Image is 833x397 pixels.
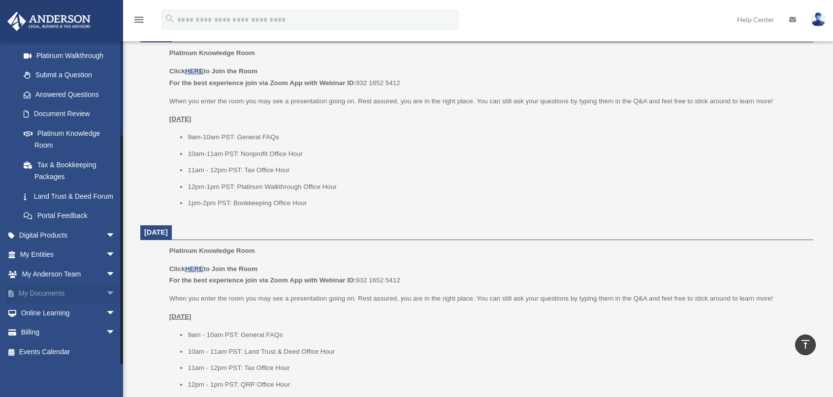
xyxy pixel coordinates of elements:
span: [DATE] [144,228,168,236]
b: For the best experience join via Zoom App with Webinar ID: [169,276,356,284]
a: Tax & Bookkeeping Packages [14,155,130,186]
span: arrow_drop_down [106,303,126,323]
a: Portal Feedback [14,206,130,226]
a: HERE [185,67,203,75]
a: menu [133,17,145,26]
li: 12pm - 1pm PST: QRP Office Hour [188,379,806,391]
p: 932 1652 5412 [169,65,806,89]
span: Platinum Knowledge Room [169,247,255,254]
u: [DATE] [169,115,192,122]
p: 932 1652 5412 [169,263,806,286]
i: search [164,13,175,24]
a: My Anderson Teamarrow_drop_down [7,264,130,284]
a: vertical_align_top [795,335,816,355]
a: HERE [185,265,203,273]
a: Digital Productsarrow_drop_down [7,225,130,245]
a: Online Learningarrow_drop_down [7,303,130,323]
li: 1pm-2pm PST: Bookkeeping Office Hour [188,197,806,209]
a: My Entitiesarrow_drop_down [7,245,130,265]
li: 10am-11am PST: Nonprofit Office Hour [188,148,806,160]
li: 11am - 12pm PST: Tax Office Hour [188,164,806,176]
b: For the best experience join via Zoom App with Webinar ID: [169,79,356,87]
a: Answered Questions [14,85,130,104]
span: arrow_drop_down [106,323,126,343]
img: User Pic [811,12,826,27]
span: Platinum Knowledge Room [169,49,255,57]
span: arrow_drop_down [106,225,126,245]
a: Platinum Knowledge Room [14,123,126,155]
a: Events Calendar [7,342,130,362]
a: My Documentsarrow_drop_down [7,284,130,304]
a: Document Review [14,104,130,124]
li: 12pm-1pm PST: Platinum Walkthrough Office Hour [188,181,806,193]
li: 9am - 10am PST: General FAQs [188,329,806,341]
i: vertical_align_top [800,338,811,350]
a: Land Trust & Deed Forum [14,186,130,206]
u: [DATE] [169,313,192,320]
span: arrow_drop_down [106,264,126,284]
a: Billingarrow_drop_down [7,323,130,342]
li: 11am - 12pm PST: Tax Office Hour [188,362,806,374]
a: Platinum Walkthrough [14,46,130,65]
b: Click to Join the Room [169,265,257,273]
li: 9am-10am PST: General FAQs [188,131,806,143]
span: arrow_drop_down [106,284,126,304]
span: arrow_drop_down [106,245,126,265]
li: 10am - 11am PST: Land Trust & Deed Office Hour [188,346,806,358]
p: When you enter the room you may see a presentation going on. Rest assured, you are in the right p... [169,293,806,305]
img: Anderson Advisors Platinum Portal [4,12,94,31]
i: menu [133,14,145,26]
p: When you enter the room you may see a presentation going on. Rest assured, you are in the right p... [169,95,806,107]
b: Click to Join the Room [169,67,257,75]
a: Submit a Question [14,65,130,85]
